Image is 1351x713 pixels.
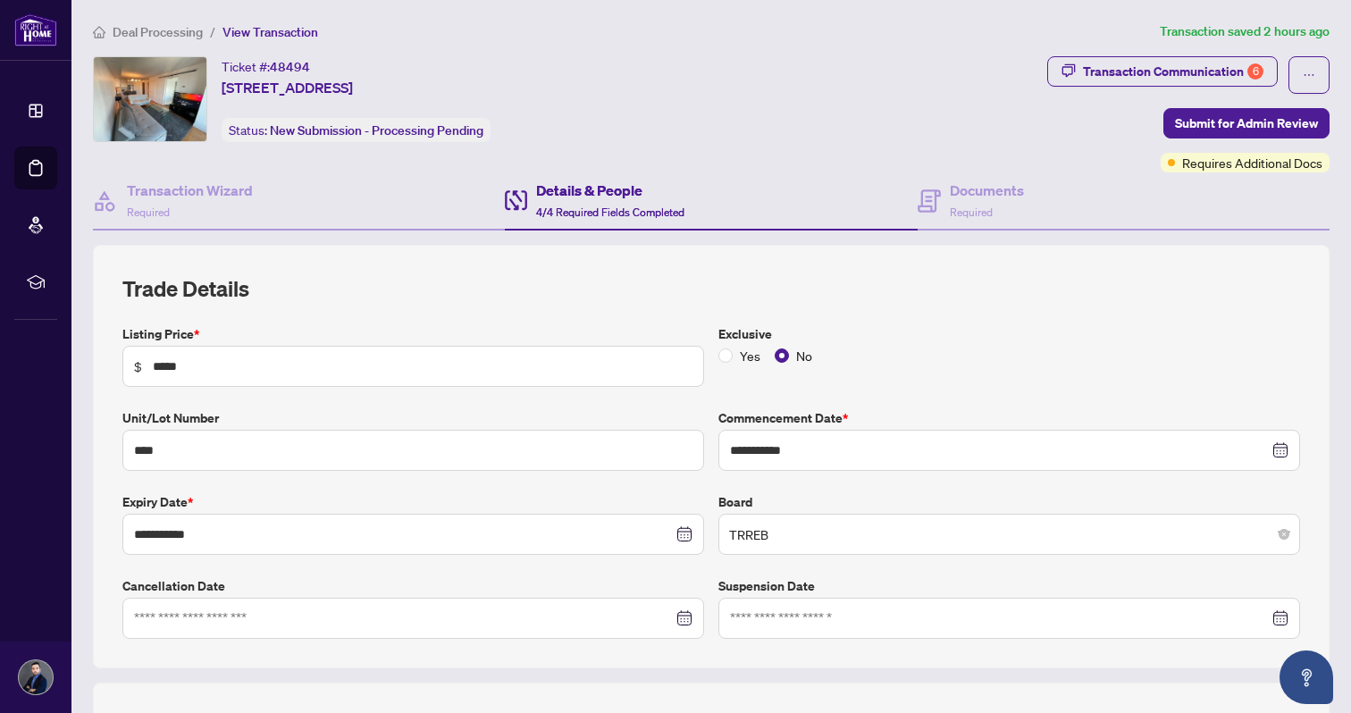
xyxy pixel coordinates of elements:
img: IMG-C12335633_1.jpg [94,57,206,141]
h2: Trade Details [122,274,1300,303]
label: Exclusive [718,324,1300,344]
span: [STREET_ADDRESS] [222,77,353,98]
span: $ [134,356,142,376]
label: Commencement Date [718,408,1300,428]
img: Profile Icon [19,660,53,694]
span: 4/4 Required Fields Completed [536,206,684,219]
span: home [93,26,105,38]
span: View Transaction [222,24,318,40]
span: No [789,346,819,365]
span: Submit for Admin Review [1175,109,1318,138]
img: logo [14,13,57,46]
span: Requires Additional Docs [1182,153,1322,172]
h4: Details & People [536,180,684,201]
h4: Documents [950,180,1024,201]
label: Unit/Lot Number [122,408,704,428]
label: Expiry Date [122,492,704,512]
article: Transaction saved 2 hours ago [1160,21,1330,42]
span: Required [127,206,170,219]
label: Listing Price [122,324,704,344]
label: Cancellation Date [122,576,704,596]
h4: Transaction Wizard [127,180,253,201]
label: Board [718,492,1300,512]
li: / [210,21,215,42]
span: TRREB [729,517,1289,551]
span: 48494 [270,59,310,75]
label: Suspension Date [718,576,1300,596]
span: Required [950,206,993,219]
button: Open asap [1280,650,1333,704]
span: Yes [733,346,768,365]
div: Transaction Communication [1083,57,1263,86]
div: Ticket #: [222,56,310,77]
div: Status: [222,118,491,142]
div: 6 [1247,63,1263,80]
button: Transaction Communication6 [1047,56,1278,87]
span: Deal Processing [113,24,203,40]
span: close-circle [1279,529,1289,540]
button: Submit for Admin Review [1163,108,1330,138]
span: ellipsis [1303,69,1315,81]
span: New Submission - Processing Pending [270,122,483,138]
